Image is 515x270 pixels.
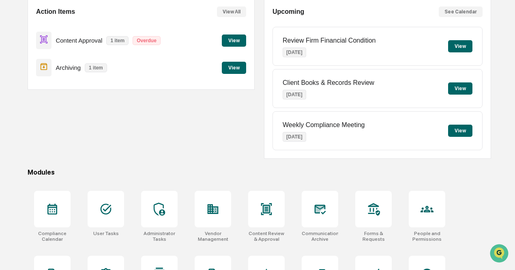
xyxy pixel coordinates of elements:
[489,243,511,265] iframe: Open customer support
[25,139,66,145] span: [PERSON_NAME]
[93,231,119,236] div: User Tasks
[5,169,56,184] a: 🖐️Preclearance
[8,189,15,195] div: 🔎
[16,188,51,196] span: Data Lookup
[56,37,102,44] p: Content Approval
[222,63,246,71] a: View
[448,82,472,95] button: View
[222,35,246,47] button: View
[283,132,306,142] p: [DATE]
[283,48,306,57] p: [DATE]
[5,185,54,199] a: 🔎Data Lookup
[85,63,107,72] p: 1 item
[217,6,246,17] button: View All
[273,8,304,15] h2: Upcoming
[67,173,101,181] span: Attestations
[8,131,21,144] img: Jack Rasmussen
[16,117,23,124] img: 1746055101610-c473b297-6a78-478c-a979-82029cc54cd1
[448,125,472,137] button: View
[248,231,285,242] div: Content Review & Approval
[133,36,161,45] p: Overdue
[283,79,374,86] p: Client Books & Records Review
[283,121,365,129] p: Weekly Compliance Meeting
[222,36,246,44] a: View
[81,201,98,207] span: Pylon
[448,40,472,52] button: View
[59,173,65,180] div: 🗄️
[222,62,246,74] button: View
[8,69,23,83] img: 1746055101610-c473b297-6a78-478c-a979-82029cc54cd1
[126,95,148,105] button: See all
[195,231,231,242] div: Vendor Management
[36,77,112,83] div: We're available if you need us!
[25,117,66,123] span: [PERSON_NAME]
[106,36,129,45] p: 1 item
[67,117,70,123] span: •
[8,173,15,180] div: 🖐️
[36,8,75,15] h2: Action Items
[409,231,445,242] div: People and Permissions
[302,231,338,242] div: Communications Archive
[72,117,88,123] span: [DATE]
[34,231,71,242] div: Compliance Calendar
[355,231,392,242] div: Forms & Requests
[17,69,32,83] img: 8933085812038_c878075ebb4cc5468115_72.jpg
[8,24,148,37] p: How can we help?
[57,201,98,207] a: Powered byPylon
[283,37,376,44] p: Review Firm Financial Condition
[138,71,148,81] button: Start new chat
[16,173,52,181] span: Preclearance
[28,168,491,176] div: Modules
[72,139,88,145] span: [DATE]
[141,231,178,242] div: Administrator Tasks
[56,64,81,71] p: Archiving
[8,97,54,103] div: Past conversations
[67,139,70,145] span: •
[36,69,133,77] div: Start new chat
[16,139,23,146] img: 1746055101610-c473b297-6a78-478c-a979-82029cc54cd1
[439,6,483,17] button: See Calendar
[56,169,104,184] a: 🗄️Attestations
[283,90,306,99] p: [DATE]
[8,109,21,122] img: Mark Michael Astarita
